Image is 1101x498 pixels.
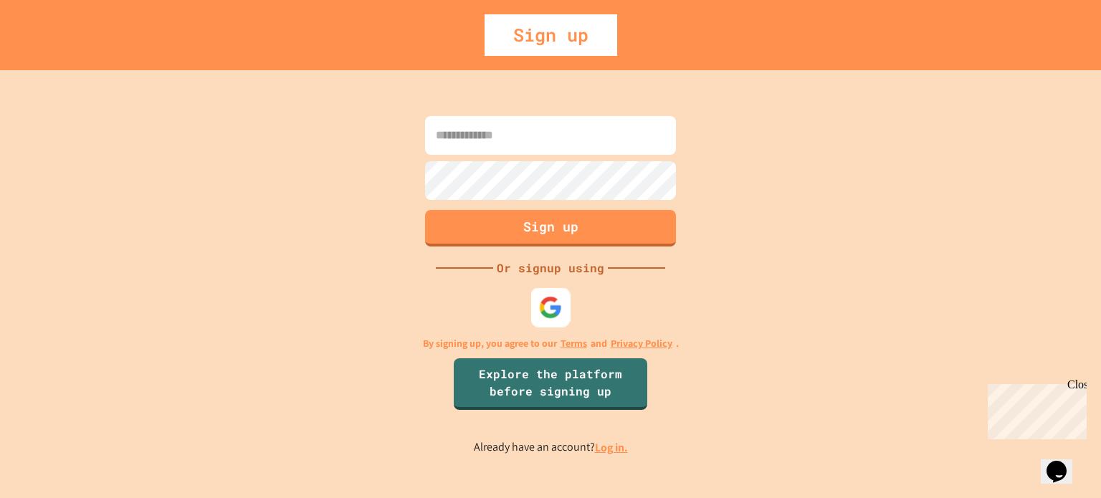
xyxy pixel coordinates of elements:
a: Terms [561,336,587,351]
div: Chat with us now!Close [6,6,99,91]
a: Log in. [595,440,628,455]
iframe: chat widget [982,378,1087,439]
div: Or signup using [493,259,608,277]
a: Privacy Policy [611,336,672,351]
div: Sign up [485,14,617,56]
img: google-icon.svg [539,295,563,319]
iframe: chat widget [1041,441,1087,484]
p: Already have an account? [474,439,628,456]
button: Sign up [425,210,676,246]
p: By signing up, you agree to our and . [423,336,679,351]
a: Explore the platform before signing up [454,358,647,410]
